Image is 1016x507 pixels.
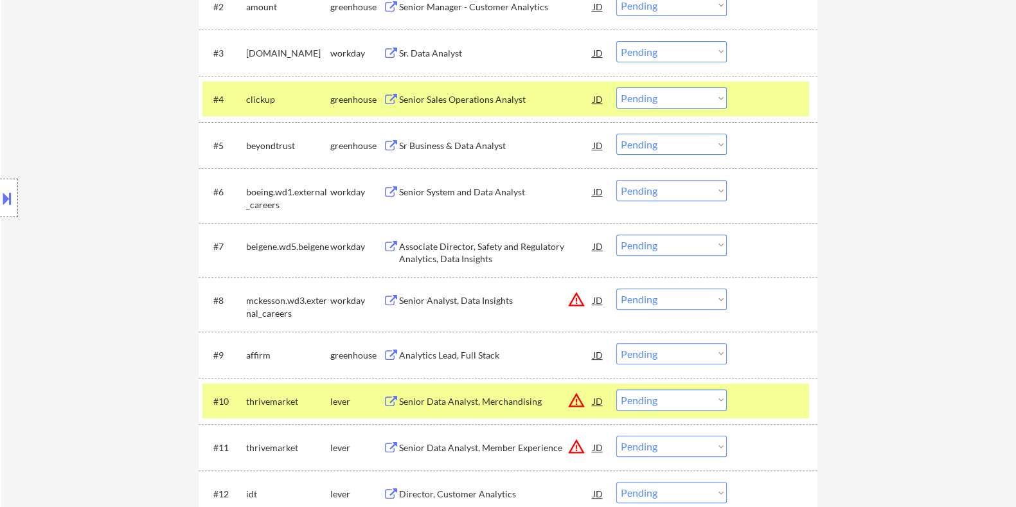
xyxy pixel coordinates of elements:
[591,134,604,157] div: JD
[330,47,382,60] div: workday
[245,488,330,501] div: idt
[245,395,330,408] div: thrivemarket
[591,482,604,505] div: JD
[330,139,382,152] div: greenhouse
[591,180,604,203] div: JD
[591,343,604,366] div: JD
[567,391,585,409] button: warning_amber
[330,1,382,13] div: greenhouse
[330,395,382,408] div: lever
[245,441,330,454] div: thrivemarket
[591,41,604,64] div: JD
[213,47,235,60] div: #3
[398,294,593,307] div: Senior Analyst, Data Insights
[398,488,593,501] div: Director, Customer Analytics
[245,1,330,13] div: amount
[330,488,382,501] div: lever
[398,139,593,152] div: Sr Business & Data Analyst
[245,139,330,152] div: beyondtrust
[330,186,382,199] div: workday
[330,441,382,454] div: lever
[245,349,330,362] div: affirm
[213,1,235,13] div: #2
[398,47,593,60] div: Sr. Data Analyst
[330,93,382,106] div: greenhouse
[245,186,330,211] div: boeing.wd1.external_careers
[398,441,593,454] div: Senior Data Analyst, Member Experience
[398,349,593,362] div: Analytics Lead, Full Stack
[398,186,593,199] div: Senior System and Data Analyst
[591,436,604,459] div: JD
[213,488,235,501] div: #12
[591,289,604,312] div: JD
[398,1,593,13] div: Senior Manager - Customer Analytics
[591,389,604,413] div: JD
[213,349,235,362] div: #9
[398,240,593,265] div: Associate Director, Safety and Regulatory Analytics, Data Insights
[398,395,593,408] div: Senior Data Analyst, Merchandising
[245,93,330,106] div: clickup
[245,240,330,253] div: beigene.wd5.beigene
[213,395,235,408] div: #10
[213,441,235,454] div: #11
[330,349,382,362] div: greenhouse
[245,294,330,319] div: mckesson.wd3.external_careers
[330,240,382,253] div: workday
[567,290,585,308] button: warning_amber
[245,47,330,60] div: [DOMAIN_NAME]
[591,87,604,111] div: JD
[591,235,604,258] div: JD
[567,438,585,456] button: warning_amber
[398,93,593,106] div: Senior Sales Operations Analyst
[330,294,382,307] div: workday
